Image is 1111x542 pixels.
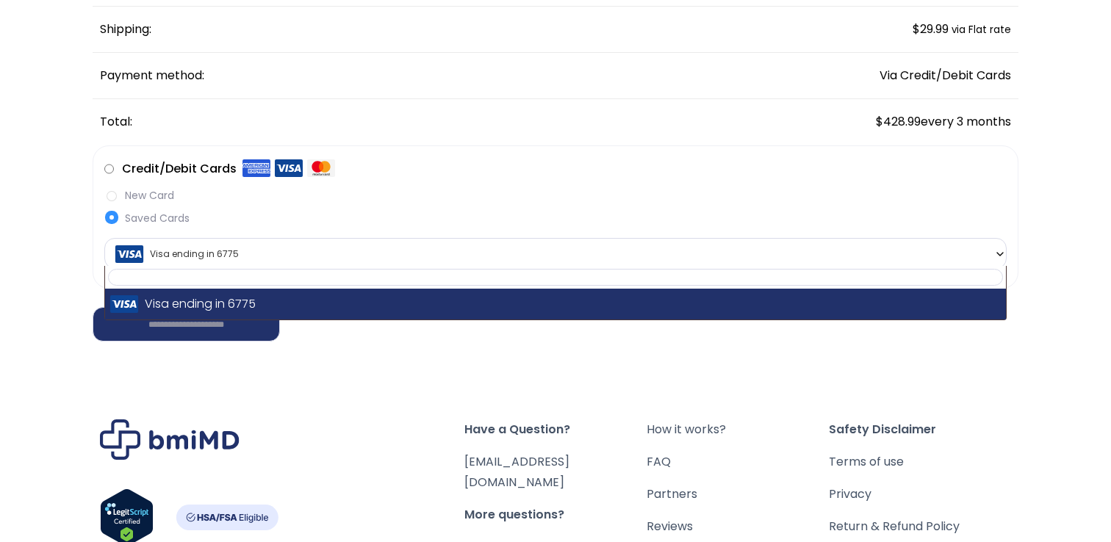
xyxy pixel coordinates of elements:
a: Reviews [647,516,829,537]
span: Visa ending in 6775 [104,238,1007,269]
span: Safety Disclaimer [829,419,1011,440]
img: Visa [275,159,303,178]
th: Total: [93,99,695,145]
img: Amex [242,159,270,178]
span: Visa ending in 6775 [109,239,1002,270]
th: Shipping: [93,7,695,53]
a: [EMAIL_ADDRESS][DOMAIN_NAME] [464,453,569,491]
label: Saved Cards [104,211,1007,226]
span: $ [876,113,883,130]
img: Mastercard [307,159,335,178]
span: More questions? [464,505,647,525]
label: New Card [104,188,1007,203]
span: 428.99 [876,113,921,130]
td: every 3 months [695,99,1018,145]
span: $ [913,21,920,37]
span: 29.99 [913,21,949,37]
a: FAQ [647,452,829,472]
img: HSA-FSA [176,505,278,530]
td: Via Credit/Debit Cards [695,53,1018,99]
th: Payment method: [93,53,695,99]
label: Credit/Debit Cards [122,157,335,181]
img: Brand Logo [100,419,240,460]
a: Terms of use [829,452,1011,472]
a: Return & Refund Policy [829,516,1011,537]
li: Visa ending in 6775 [105,289,1006,319]
small: via Flat rate [952,23,1011,37]
a: How it works? [647,419,829,440]
span: Have a Question? [464,419,647,440]
a: Partners [647,484,829,505]
a: Privacy [829,484,1011,505]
